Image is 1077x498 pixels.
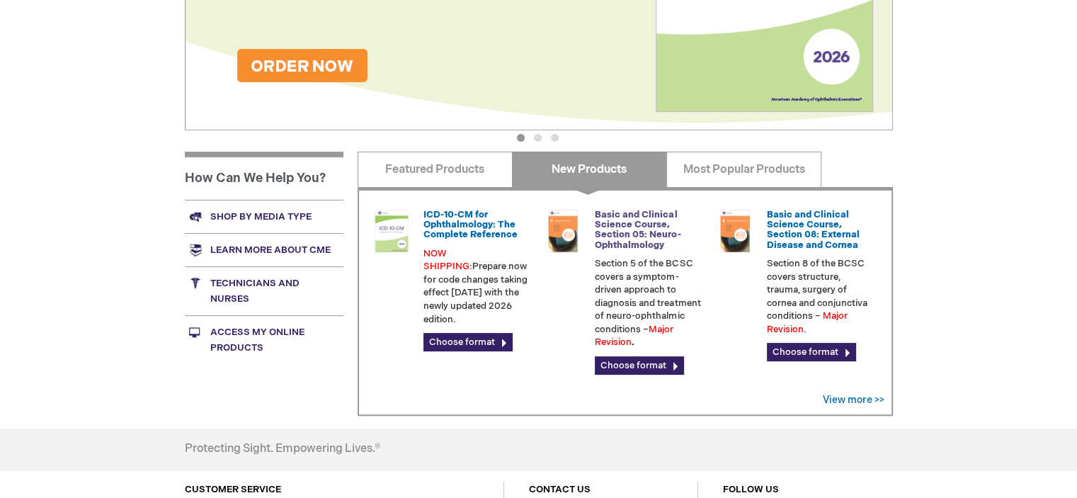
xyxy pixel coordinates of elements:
p: Prepare now for code changes taking effect [DATE] with the newly updated 2026 edition. [423,247,531,326]
a: View more >> [823,394,884,406]
a: Technicians and nurses [185,266,343,315]
a: Featured Products [358,152,513,187]
button: 3 of 3 [551,134,559,142]
a: ICD-10-CM for Ophthalmology: The Complete Reference [423,209,518,241]
img: 0120008u_42.png [370,210,413,252]
a: Learn more about CME [185,233,343,266]
a: Choose format [767,343,856,361]
font: Major Revision [767,310,848,335]
a: Choose format [595,356,684,375]
img: 02850083u_45.png [714,210,756,252]
a: FOLLOW US [723,484,779,495]
button: 1 of 3 [517,134,525,142]
a: Shop by media type [185,200,343,233]
font: Major Revision [595,324,673,349]
a: CONTACT US [529,484,591,495]
p: Section 8 of the BCSC covers structure, trauma, surgery of cornea and conjunctiva conditions – . [767,257,874,336]
p: Section 5 of the BCSC covers a symptom-driven approach to diagnosis and treatment of neuro-ophtha... [595,257,702,349]
a: Access My Online Products [185,315,343,364]
a: CUSTOMER SERVICE [185,484,281,495]
h4: Protecting Sight. Empowering Lives.® [185,443,380,455]
a: New Products [512,152,667,187]
a: Basic and Clinical Science Course, Section 05: Neuro-Ophthalmology [595,209,680,251]
font: NOW SHIPPING: [423,248,472,273]
strong: . [632,336,634,348]
img: 02850053u_45.png [542,210,584,252]
button: 2 of 3 [534,134,542,142]
a: Choose format [423,333,513,351]
a: Basic and Clinical Science Course, Section 08: External Disease and Cornea [767,209,860,251]
h1: How Can We Help You? [185,152,343,200]
a: Most Popular Products [666,152,821,187]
